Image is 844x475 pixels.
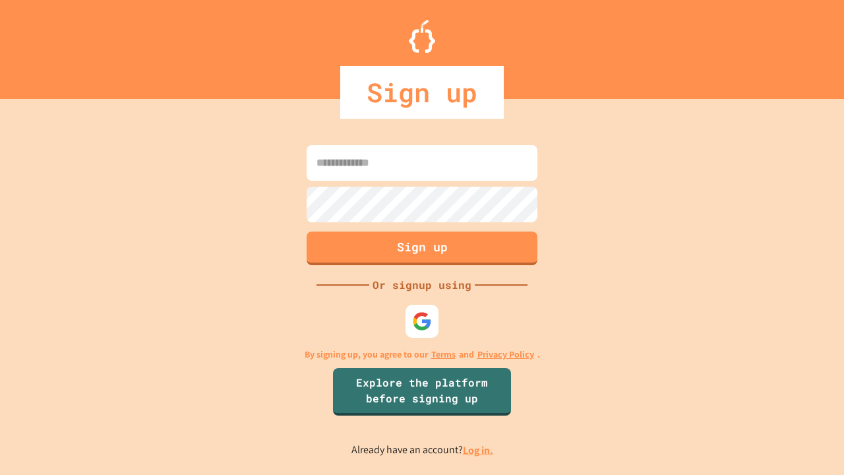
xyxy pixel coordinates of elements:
[307,232,537,265] button: Sign up
[409,20,435,53] img: Logo.svg
[463,443,493,457] a: Log in.
[351,442,493,459] p: Already have an account?
[369,277,475,293] div: Or signup using
[431,348,456,362] a: Terms
[340,66,504,119] div: Sign up
[412,311,432,331] img: google-icon.svg
[477,348,534,362] a: Privacy Policy
[333,368,511,416] a: Explore the platform before signing up
[305,348,540,362] p: By signing up, you agree to our and .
